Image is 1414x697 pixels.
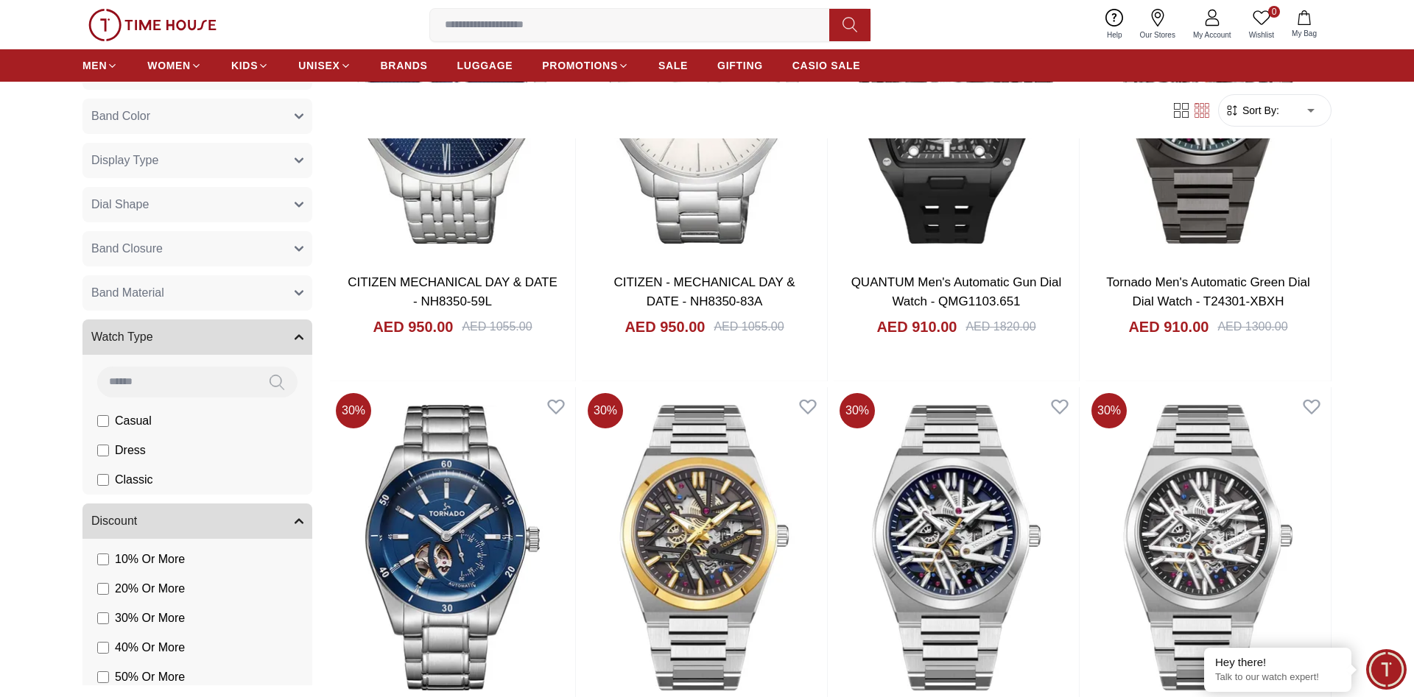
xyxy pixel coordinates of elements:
span: Casual [115,412,152,430]
button: Dial Shape [82,187,312,222]
span: 30 % [336,393,371,428]
input: 30% Or More [97,612,109,624]
span: PROMOTIONS [542,58,618,73]
span: Sort By: [1239,103,1279,118]
a: PROMOTIONS [542,52,629,79]
button: Discount [82,503,312,539]
input: Casual [97,415,109,427]
span: 30 % [840,393,875,428]
span: 40 % Or More [115,639,185,657]
a: Help [1098,6,1131,43]
span: Help [1101,29,1128,40]
input: 10% Or More [97,553,109,565]
a: KIDS [231,52,269,79]
span: 30 % Or More [115,609,185,627]
span: KIDS [231,58,258,73]
h4: AED 910.00 [876,316,957,337]
a: LUGGAGE [457,52,513,79]
a: UNISEX [298,52,351,79]
span: LUGGAGE [457,58,513,73]
a: QUANTUM Men's Automatic Gun Dial Watch - QMG1103.651 [851,275,1062,308]
p: Talk to our watch expert! [1215,671,1340,684]
a: MEN [82,52,118,79]
span: 20 % Or More [115,580,185,598]
a: Tornado Men's Automatic Green Dial Dial Watch - T24301-XBXH [1106,275,1309,308]
div: AED 1820.00 [965,318,1035,336]
span: Watch Type [91,328,153,346]
span: Our Stores [1134,29,1181,40]
h4: AED 910.00 [1128,316,1209,337]
a: Our Stores [1131,6,1184,43]
input: Dress [97,445,109,456]
span: 30 % [588,393,623,428]
h4: AED 950.00 [625,316,705,337]
a: GIFTING [717,52,763,79]
span: Dial Shape [91,196,149,213]
span: Classic [115,471,153,489]
div: AED 1055.00 [714,318,784,336]
div: Hey there! [1215,655,1340,670]
span: SALE [658,58,688,73]
span: Band Material [91,284,164,302]
a: CITIZEN - MECHANICAL DAY & DATE - NH8350-83A [613,275,795,308]
div: AED 1055.00 [462,318,532,336]
button: Sort By: [1225,103,1279,118]
button: Watch Type [82,319,312,355]
span: My Bag [1286,28,1323,39]
span: 50 % Or More [115,668,185,686]
button: My Bag [1283,7,1326,42]
span: My Account [1187,29,1237,40]
span: BRANDS [381,58,428,73]
button: Band Color [82,99,312,134]
span: 10 % Or More [115,551,185,568]
span: Wishlist [1243,29,1280,40]
input: Classic [97,474,109,486]
span: UNISEX [298,58,340,73]
span: 0 [1268,6,1280,18]
span: GIFTING [717,58,763,73]
span: Dress [115,442,146,459]
span: Band Closure [91,240,163,258]
button: Display Type [82,143,312,178]
a: BRANDS [381,52,428,79]
a: CITIZEN MECHANICAL DAY & DATE - NH8350-59L [348,275,557,308]
input: 40% Or More [97,642,109,654]
button: Band Material [82,275,312,311]
span: WOMEN [147,58,191,73]
span: Discount [91,512,137,530]
img: ... [88,9,217,41]
h4: AED 950.00 [373,316,453,337]
button: Band Closure [82,231,312,266]
a: CASIO SALE [792,52,861,79]
input: 50% Or More [97,671,109,683]
a: WOMEN [147,52,202,79]
div: AED 1300.00 [1217,318,1287,336]
span: Display Type [91,152,158,169]
div: Chat Widget [1366,649,1407,690]
span: CASIO SALE [792,58,861,73]
a: 0Wishlist [1240,6,1283,43]
span: MEN [82,58,107,73]
input: 20% Or More [97,583,109,595]
a: SALE [658,52,688,79]
span: Band Color [91,107,150,125]
span: 30 % [1091,393,1127,428]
